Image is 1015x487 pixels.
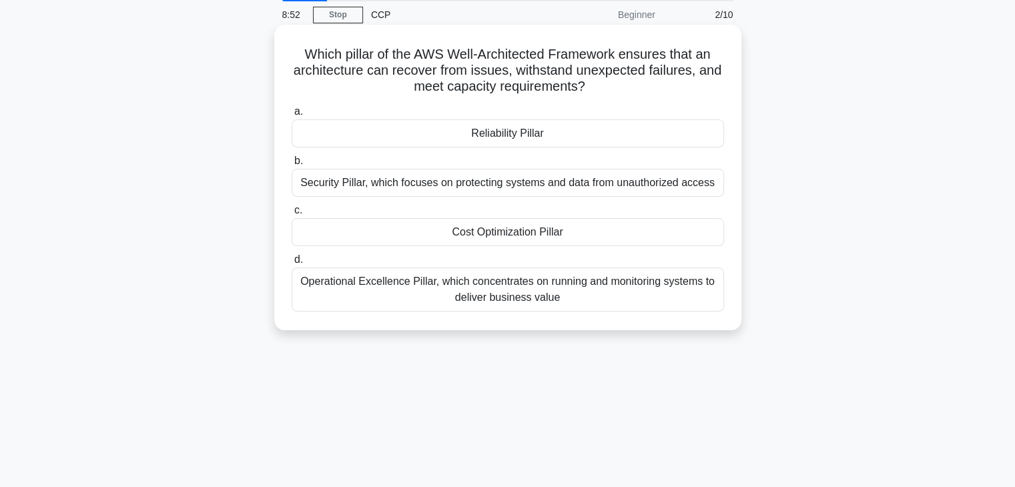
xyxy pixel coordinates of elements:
h5: Which pillar of the AWS Well-Architected Framework ensures that an architecture can recover from ... [290,46,725,95]
div: Beginner [547,1,663,28]
div: Cost Optimization Pillar [292,218,724,246]
div: 8:52 [274,1,313,28]
span: c. [294,204,302,215]
div: Operational Excellence Pillar, which concentrates on running and monitoring systems to deliver bu... [292,268,724,312]
span: a. [294,105,303,117]
div: 2/10 [663,1,741,28]
div: Security Pillar, which focuses on protecting systems and data from unauthorized access [292,169,724,197]
span: d. [294,254,303,265]
div: Reliability Pillar [292,119,724,147]
a: Stop [313,7,363,23]
span: b. [294,155,303,166]
div: CCP [363,1,547,28]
